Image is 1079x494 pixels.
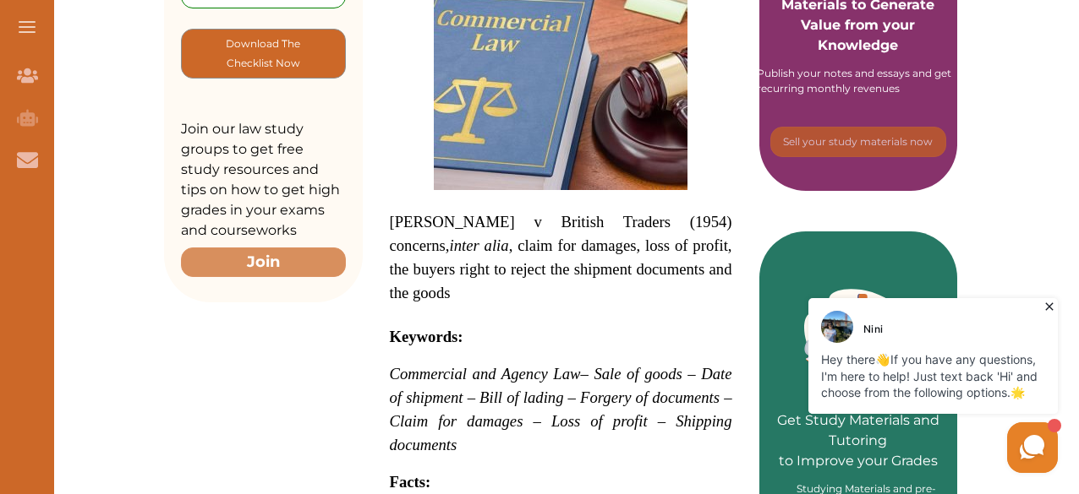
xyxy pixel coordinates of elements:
[390,213,732,301] span: [PERSON_NAME] v British Traders (1954) concerns, , claim for damages, loss of profit, the buyers ...
[390,365,581,383] span: Commercial and Agency Law
[181,119,346,241] p: Join our law study groups to get free study resources and tips on how to get high grades in your ...
[181,29,346,79] button: [object Object]
[770,127,946,157] button: [object Object]
[390,473,431,491] strong: Facts:
[390,328,463,345] strong: Keywords:
[757,66,960,96] div: Publish your notes and essays and get recurring monthly revenues
[449,236,508,254] em: inter alia
[216,34,311,73] p: Download The Checklist Now
[804,289,912,399] img: Green card image
[783,134,933,149] p: Sell your study materials now
[181,247,346,277] button: Join
[673,294,1062,477] iframe: HelpCrunch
